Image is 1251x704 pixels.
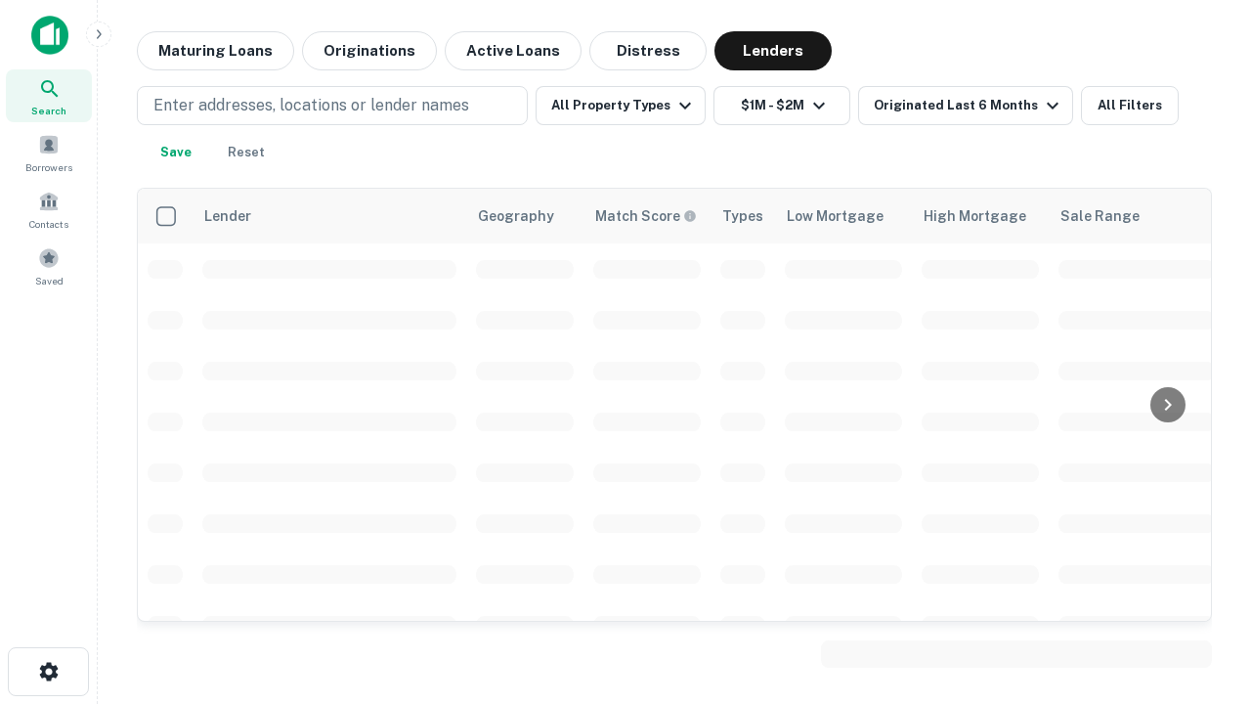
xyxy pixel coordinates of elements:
button: Active Loans [445,31,582,70]
button: Distress [589,31,707,70]
span: Saved [35,273,64,288]
a: Saved [6,240,92,292]
iframe: Chat Widget [1153,485,1251,579]
p: Enter addresses, locations or lender names [153,94,469,117]
th: High Mortgage [912,189,1049,243]
div: Types [722,204,763,228]
a: Contacts [6,183,92,236]
div: Lender [204,204,251,228]
div: Low Mortgage [787,204,884,228]
img: capitalize-icon.png [31,16,68,55]
div: Originated Last 6 Months [874,94,1064,117]
button: Originated Last 6 Months [858,86,1073,125]
button: $1M - $2M [713,86,850,125]
th: Sale Range [1049,189,1225,243]
button: Enter addresses, locations or lender names [137,86,528,125]
h6: Match Score [595,205,693,227]
div: Capitalize uses an advanced AI algorithm to match your search with the best lender. The match sco... [595,205,697,227]
th: Types [711,189,775,243]
div: Sale Range [1060,204,1140,228]
button: All Property Types [536,86,706,125]
button: Lenders [714,31,832,70]
span: Search [31,103,66,118]
span: Borrowers [25,159,72,175]
div: Geography [478,204,554,228]
button: Maturing Loans [137,31,294,70]
button: Reset [215,133,278,172]
button: All Filters [1081,86,1179,125]
button: Originations [302,31,437,70]
button: Save your search to get updates of matches that match your search criteria. [145,133,207,172]
a: Borrowers [6,126,92,179]
a: Search [6,69,92,122]
div: High Mortgage [924,204,1026,228]
span: Contacts [29,216,68,232]
th: Geography [466,189,583,243]
th: Capitalize uses an advanced AI algorithm to match your search with the best lender. The match sco... [583,189,711,243]
th: Low Mortgage [775,189,912,243]
th: Lender [193,189,466,243]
